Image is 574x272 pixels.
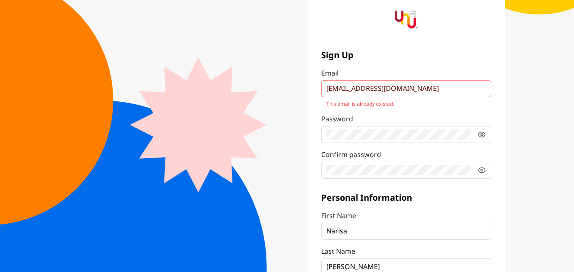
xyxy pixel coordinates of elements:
[395,8,418,31] img: yournextu-logo-vertical-compact-v2.png
[321,50,491,62] span: Sign Up
[326,165,471,175] input: Confirm password
[326,129,471,140] input: Password
[326,262,486,272] input: Last Name
[321,247,355,257] p: Last Name
[321,68,339,79] p: Email
[326,226,486,236] input: First Name
[326,84,486,94] input: EmailThis email is already existed.
[321,114,353,124] p: Password
[326,101,486,107] p: This email is already existed.
[321,150,381,160] p: Confirm password
[321,192,491,204] span: Personal Information
[321,211,356,221] p: First Name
